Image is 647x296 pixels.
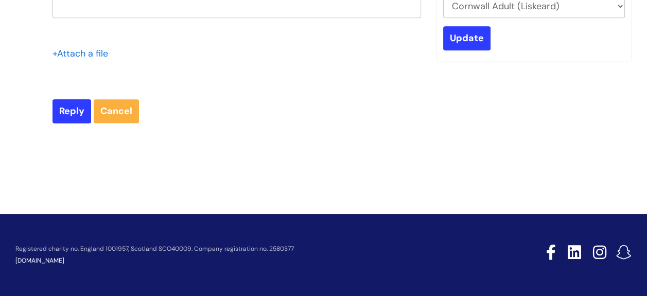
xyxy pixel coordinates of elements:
[15,246,474,252] p: Registered charity no. England 1001957, Scotland SCO40009. Company registration no. 2580377
[94,99,139,123] a: Cancel
[15,256,64,265] a: [DOMAIN_NAME]
[53,99,91,123] input: Reply
[53,47,57,60] span: +
[443,26,491,50] input: Update
[53,45,114,62] div: Attach a file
